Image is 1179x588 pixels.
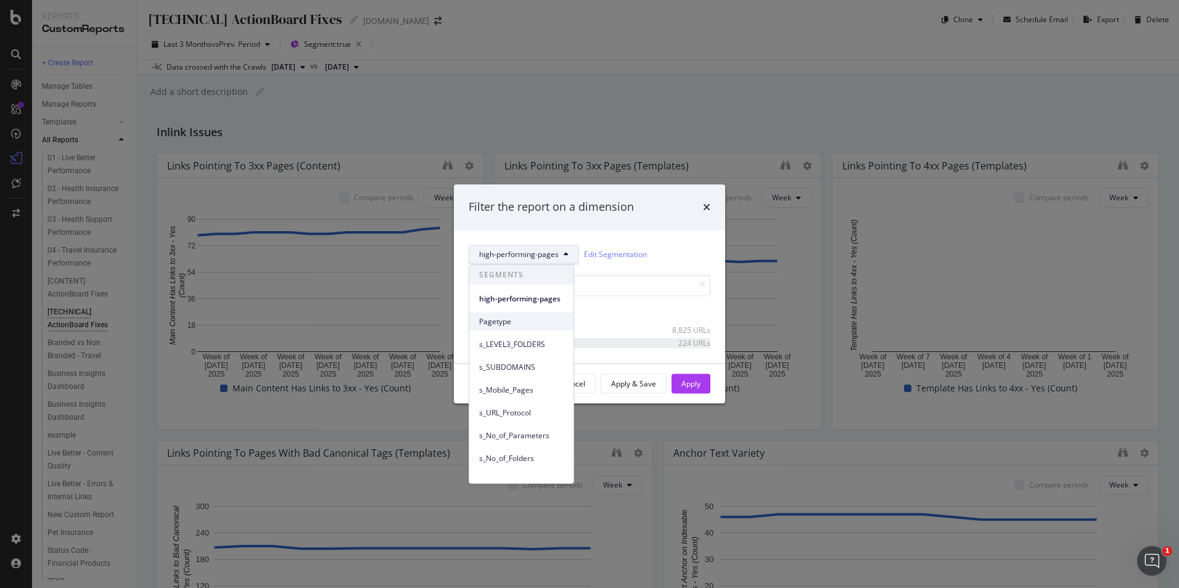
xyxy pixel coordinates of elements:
span: s_No_of_Folders [479,453,564,464]
button: high-performing-pages [469,245,579,264]
span: high-performing-pages [479,250,559,260]
span: s_SUBDOMAINS [479,362,564,373]
div: 8,825 URLs [650,325,710,335]
a: Edit Segmentation [584,248,647,261]
div: times [703,199,710,215]
span: s_Mobile_Pages [479,385,564,396]
div: modal [454,184,725,403]
span: Pagetype [479,316,564,327]
div: Apply [681,378,700,389]
div: Filter the report on a dimension [469,199,634,215]
div: 224 URLs [650,338,710,348]
button: Apply & Save [601,374,667,394]
div: Select all data available [469,306,710,316]
button: Apply [672,374,710,394]
span: s_No_of_Parameters [479,430,564,441]
span: high-performing-pages [479,293,564,304]
span: s_URL_Length [479,476,564,487]
span: s_LEVEL3_FOLDERS [479,339,564,350]
span: 1 [1162,546,1172,556]
span: SEGMENTS [469,265,573,285]
input: Search [469,274,710,296]
div: Apply & Save [611,378,656,389]
iframe: Intercom live chat [1137,546,1167,576]
span: s_URL_Protocol [479,407,564,419]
